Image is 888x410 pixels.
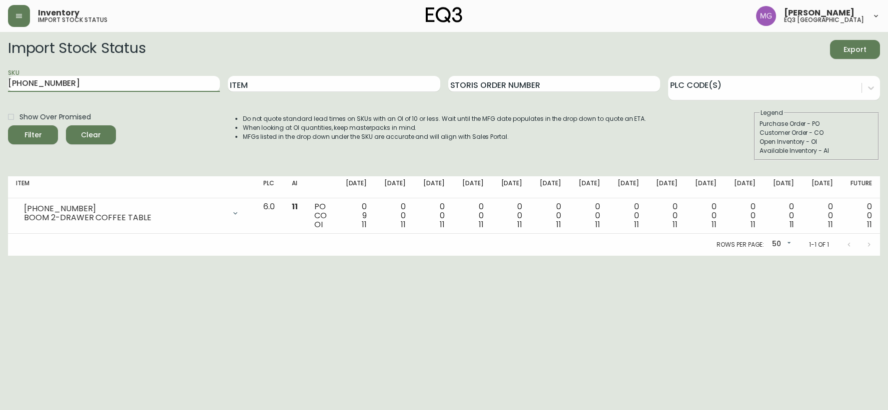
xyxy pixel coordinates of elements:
[616,202,639,229] div: 0 0
[810,202,833,229] div: 0 0
[243,132,647,141] li: MFGs listed in the drop down under the SKU are accurate and will align with Sales Portal.
[8,40,145,59] h2: Import Stock Status
[802,176,841,198] th: [DATE]
[595,219,600,230] span: 11
[841,176,880,198] th: Future
[24,213,225,222] div: BOOM 2-DRAWER COFFEE TABLE
[500,202,523,229] div: 0 0
[344,202,367,229] div: 0 9
[422,202,445,229] div: 0 0
[284,176,307,198] th: AI
[243,123,647,132] li: When looking at OI quantities, keep masterpacks in mind.
[492,176,531,198] th: [DATE]
[608,176,647,198] th: [DATE]
[760,108,784,117] legend: Legend
[24,204,225,213] div: [PHONE_NUMBER]
[634,219,639,230] span: 11
[440,219,445,230] span: 11
[712,219,717,230] span: 11
[717,240,764,249] p: Rows per page:
[784,17,864,23] h5: eq3 [GEOGRAPHIC_DATA]
[383,202,406,229] div: 0 0
[38,17,107,23] h5: import stock status
[694,202,717,229] div: 0 0
[414,176,453,198] th: [DATE]
[375,176,414,198] th: [DATE]
[530,176,569,198] th: [DATE]
[867,219,872,230] span: 11
[733,202,756,229] div: 0 0
[686,176,725,198] th: [DATE]
[538,202,561,229] div: 0 0
[19,112,91,122] span: Show Over Promised
[8,125,58,144] button: Filter
[830,40,880,59] button: Export
[577,202,600,229] div: 0 0
[38,9,79,17] span: Inventory
[569,176,608,198] th: [DATE]
[461,202,484,229] div: 0 0
[751,219,756,230] span: 11
[764,176,803,198] th: [DATE]
[760,119,874,128] div: Purchase Order - PO
[74,129,108,141] span: Clear
[8,176,255,198] th: Item
[255,176,284,198] th: PLC
[336,176,375,198] th: [DATE]
[647,176,686,198] th: [DATE]
[760,146,874,155] div: Available Inventory - AI
[772,202,795,229] div: 0 0
[809,240,829,249] p: 1-1 of 1
[725,176,764,198] th: [DATE]
[292,201,298,212] span: 11
[243,114,647,123] li: Do not quote standard lead times on SKUs with an OI of 10 or less. Wait until the MFG date popula...
[768,236,793,253] div: 50
[517,219,522,230] span: 11
[401,219,406,230] span: 11
[849,202,872,229] div: 0 0
[314,202,328,229] div: PO CO
[255,198,284,234] td: 6.0
[673,219,678,230] span: 11
[362,219,367,230] span: 11
[655,202,678,229] div: 0 0
[756,6,776,26] img: de8837be2a95cd31bb7c9ae23fe16153
[426,7,463,23] img: logo
[453,176,492,198] th: [DATE]
[838,43,872,56] span: Export
[760,128,874,137] div: Customer Order - CO
[790,219,795,230] span: 11
[760,137,874,146] div: Open Inventory - OI
[784,9,855,17] span: [PERSON_NAME]
[828,219,833,230] span: 11
[66,125,116,144] button: Clear
[16,202,247,224] div: [PHONE_NUMBER]BOOM 2-DRAWER COFFEE TABLE
[314,219,323,230] span: OI
[556,219,561,230] span: 11
[479,219,484,230] span: 11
